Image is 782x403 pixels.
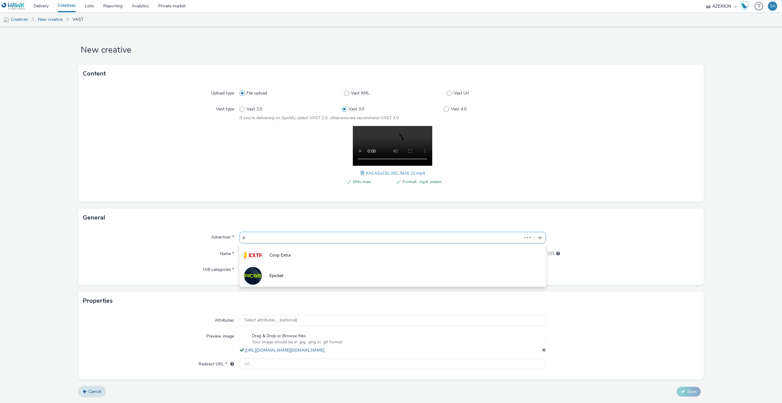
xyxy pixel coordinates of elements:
label: Advertiser * [209,232,236,240]
a: [URL][DOMAIN_NAME][DOMAIN_NAME] [245,347,327,353]
div: SA [770,2,776,11]
span: File upload [247,90,267,96]
span: Select attributes... (optional) [244,318,297,323]
img: Coop Extra [244,246,262,264]
label: Preview image [204,331,236,339]
label: Upload type [209,88,236,96]
a: New creative [35,12,66,27]
label: Redirect URL * [196,359,236,367]
span: Epicbet [269,273,283,279]
button: Save [677,387,701,397]
span: Vast 4.0 [451,106,466,112]
input: url... [239,359,546,369]
label: Name * [217,248,236,257]
span: Coop Extra [269,252,291,258]
span: KALASx10s_NO_9x16 (1).mp4 [366,170,425,176]
img: Hawk Academy [740,1,749,11]
span: 255 [547,251,555,257]
span: Drag & Drop or Browse files. [252,333,342,339]
span: Vast 3.0 [349,106,364,112]
h1: New creative [78,44,704,56]
span: Your image should be in .jpg, .png or .gif format [252,339,342,345]
img: undefined Logo [2,2,25,10]
h3: General [83,213,105,222]
span: Cancel [89,389,101,394]
a: VAST [69,12,86,27]
h3: Content [83,69,106,78]
span: 6Mo max [353,178,392,186]
label: IAB categories * [201,264,236,273]
div: Maximum 255 characters [556,251,560,257]
span: Format: .mp4 .webm [403,178,442,186]
label: Attributes [212,315,236,324]
span: Save [687,389,696,394]
a: Hawk Academy [740,1,751,11]
label: Vast type [214,104,236,112]
span: Vast XML [351,90,370,96]
div: URL will be used as a validation URL with some SSPs and it will be the redirection URL of your cr... [227,361,234,367]
h3: Properties [83,296,113,305]
span: Vast Url [454,90,469,96]
img: mobile [3,17,9,23]
span: If you’re delivering on Spotify, select VAST 2.0, otherwise we recommend VAST 3.0 [239,115,399,121]
a: Cancel [78,386,106,397]
img: Epicbet [244,267,262,285]
span: Vast 2.0 [247,106,262,112]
